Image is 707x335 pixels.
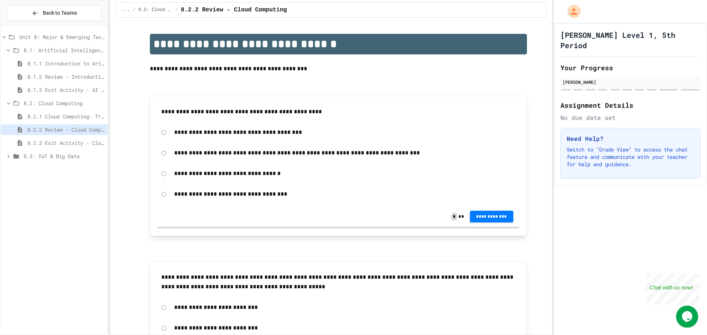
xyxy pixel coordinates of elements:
[24,152,105,160] span: 8.3: IoT & Big Data
[567,146,694,168] p: Switch to "Grade View" to access the chat feature and communicate with your teacher for help and ...
[24,99,105,107] span: 8.2: Cloud Computing
[560,63,700,73] h2: Your Progress
[27,60,105,67] span: 8.1.1 Introduction to Artificial Intelligence
[560,3,583,20] div: My Account
[560,30,700,50] h1: [PERSON_NAME] Level 1, 5th Period
[181,6,287,14] span: 8.2.2 Review - Cloud Computing
[175,7,178,13] span: /
[43,9,77,17] span: Back to Teams
[676,306,700,328] iframe: chat widget
[27,113,105,120] span: 8.2.1 Cloud Computing: Transforming the Digital World
[27,126,105,133] span: 8.2.2 Review - Cloud Computing
[138,7,172,13] span: 8.2: Cloud Computing
[24,46,105,54] span: 8.1: Artificial Intelligence Basics
[19,33,105,41] span: Unit 8: Major & Emerging Technologies
[27,86,105,94] span: 8.1.3 Exit Activity - AI Detective
[567,134,694,143] h3: Need Help?
[133,7,136,13] span: /
[27,139,105,147] span: 8.2.3 Exit Activity - Cloud Service Detective
[27,73,105,81] span: 8.1.2 Review - Introduction to Artificial Intelligence
[560,100,700,110] h2: Assignment Details
[560,113,700,122] div: No due date set
[646,274,700,305] iframe: chat widget
[563,79,698,85] div: [PERSON_NAME]
[7,5,102,21] button: Back to Teams
[122,7,130,13] span: ...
